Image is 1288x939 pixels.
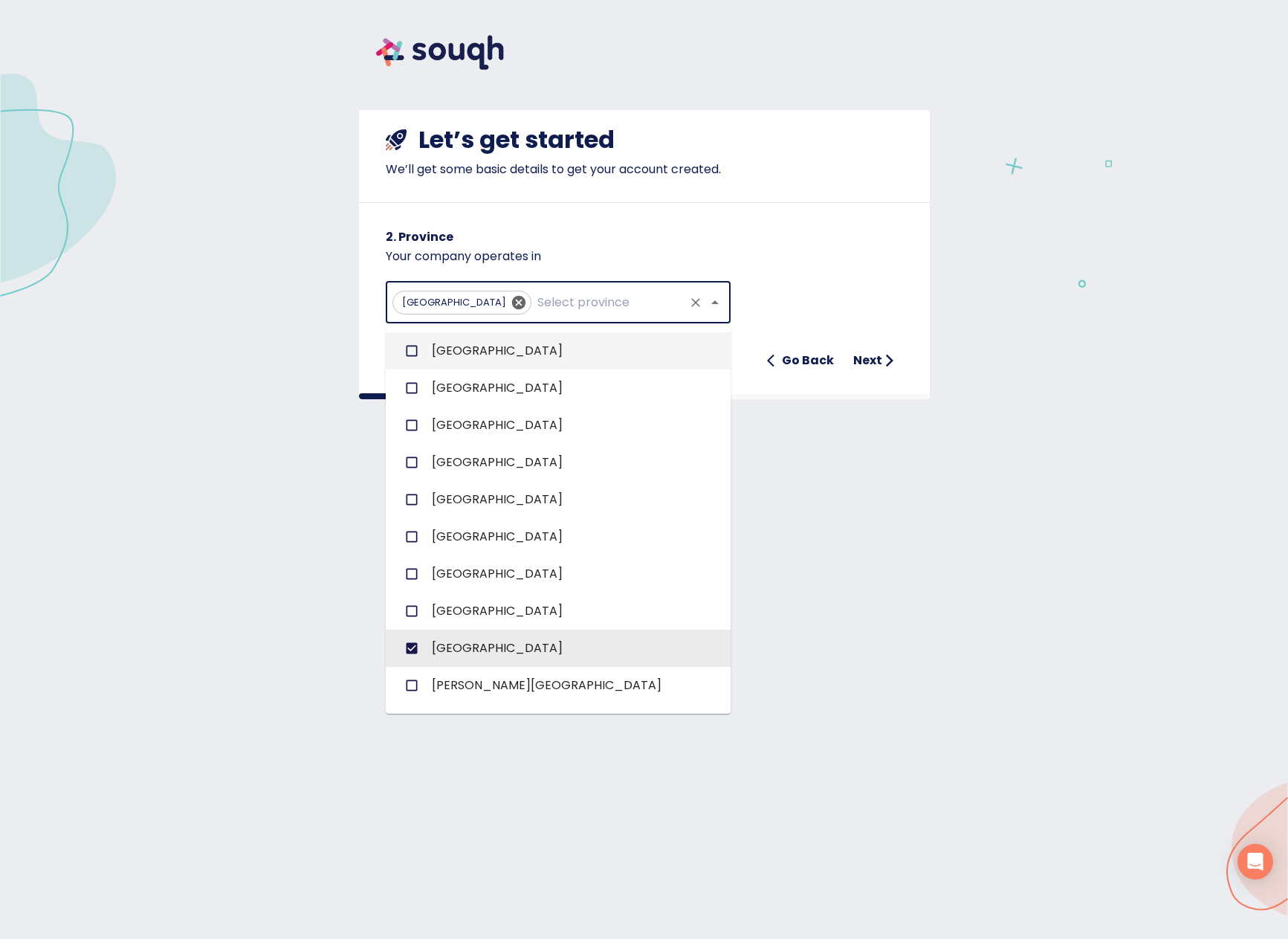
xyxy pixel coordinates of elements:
[432,528,563,546] span: [GEOGRAPHIC_DATA]
[386,248,903,265] p: Your company operates in
[386,161,903,178] p: We’ll get some basic details to get your account created.
[761,346,840,375] button: Go Back
[386,129,407,150] img: shuttle
[705,292,725,313] button: Close
[386,227,903,248] h6: 2. Province
[359,18,521,87] img: souqh logo
[1237,844,1273,880] div: Open Intercom Messenger
[432,714,583,732] span: Quebec (Launching Soon)
[853,350,882,371] h6: Next
[432,454,563,471] span: [GEOGRAPHIC_DATA]
[432,602,563,620] span: [GEOGRAPHIC_DATA]
[432,677,661,694] span: [PERSON_NAME][GEOGRAPHIC_DATA]
[432,639,563,657] span: [GEOGRAPHIC_DATA]
[432,416,563,434] span: [GEOGRAPHIC_DATA]
[685,292,706,313] button: Clear
[782,350,834,371] h6: Go Back
[392,291,531,314] div: [GEOGRAPHIC_DATA]
[393,295,515,309] span: [GEOGRAPHIC_DATA]
[432,491,563,509] span: [GEOGRAPHIC_DATA]
[432,342,563,360] span: [GEOGRAPHIC_DATA]
[418,125,615,155] h4: Let’s get started
[534,288,682,317] input: Select province
[432,565,563,583] span: [GEOGRAPHIC_DATA]
[432,379,563,397] span: [GEOGRAPHIC_DATA]
[847,346,903,375] button: Next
